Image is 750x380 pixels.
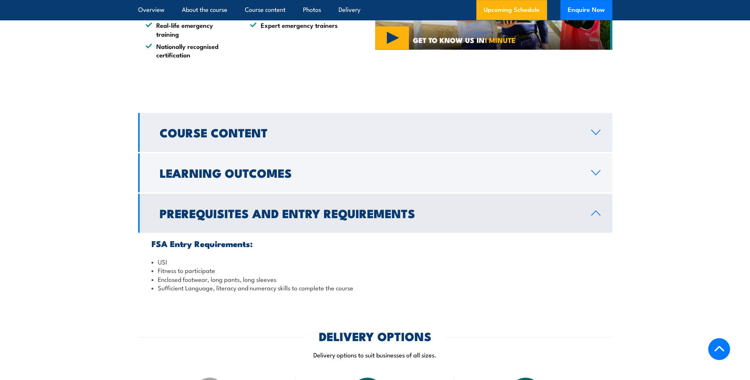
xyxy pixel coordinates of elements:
a: Learning Outcomes [138,153,612,192]
li: Sufficient Language, literacy and numeracy skills to complete the course [151,283,599,292]
li: Fitness to participate [151,266,599,274]
p: Delivery options to suit businesses of all sizes. [138,350,612,359]
li: Enclosed footwear, long pants, long sleeves [151,275,599,283]
li: Nationally recognised certification [146,42,237,59]
strong: 1 MINUTE [484,34,516,45]
h2: Learning Outcomes [160,167,579,178]
h3: FSA Entry Requirements: [151,239,599,248]
span: GET TO KNOW US IN [413,37,516,43]
a: Prerequisites and Entry Requirements [138,194,612,233]
li: Expert emergency trainers [250,21,341,38]
a: Course Content [138,113,612,152]
h2: Prerequisites and Entry Requirements [160,208,579,218]
li: Real-life emergency training [146,21,237,38]
h2: DELIVERY OPTIONS [319,331,431,341]
h2: Course Content [160,127,579,137]
li: USI [151,257,599,266]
